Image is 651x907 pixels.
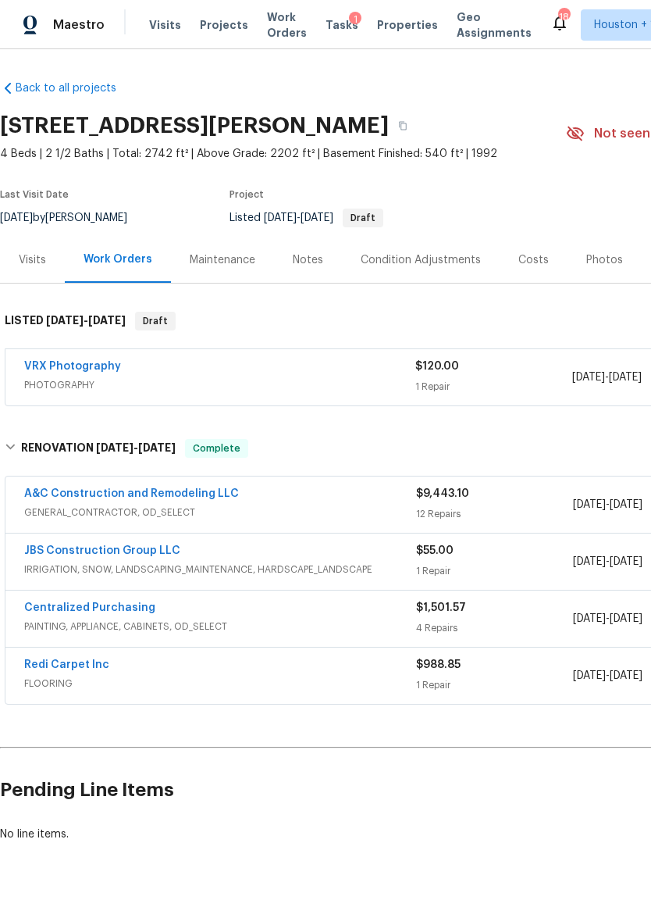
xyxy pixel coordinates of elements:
[229,190,264,199] span: Project
[572,370,642,385] span: -
[518,252,549,268] div: Costs
[149,17,181,33] span: Visits
[609,372,642,383] span: [DATE]
[137,313,174,329] span: Draft
[416,677,573,693] div: 1 Repair
[264,212,333,223] span: -
[24,505,416,520] span: GENERAL_CONTRACTOR, OD_SELECT
[573,499,606,510] span: [DATE]
[416,602,466,613] span: $1,501.57
[572,372,605,383] span: [DATE]
[24,562,416,577] span: IRRIGATION, SNOW, LANDSCAPING_MAINTENANCE, HARDSCAPE_LANDSCAPE
[24,676,416,691] span: FLOORING
[610,499,642,510] span: [DATE]
[264,212,297,223] span: [DATE]
[415,379,571,395] div: 1 Repair
[573,497,642,512] span: -
[138,442,176,453] span: [DATE]
[457,9,532,41] span: Geo Assignments
[610,556,642,567] span: [DATE]
[416,506,573,522] div: 12 Repairs
[361,252,481,268] div: Condition Adjustments
[96,442,176,453] span: -
[573,613,606,624] span: [DATE]
[96,442,133,453] span: [DATE]
[21,439,176,458] h6: RENOVATION
[24,488,239,499] a: A&C Construction and Remodeling LLC
[558,9,569,25] div: 18
[377,17,438,33] span: Properties
[46,315,126,326] span: -
[24,545,180,556] a: JBS Construction Group LLC
[46,315,84,326] span: [DATE]
[344,213,382,223] span: Draft
[5,312,126,330] h6: LISTED
[53,17,105,33] span: Maestro
[24,361,121,372] a: VRX Photography
[573,611,642,627] span: -
[24,619,416,634] span: PAINTING, APPLIANCE, CABINETS, OD_SELECT
[229,212,383,223] span: Listed
[301,212,333,223] span: [DATE]
[349,12,361,27] div: 1
[293,252,323,268] div: Notes
[200,17,248,33] span: Projects
[190,252,255,268] div: Maintenance
[610,670,642,681] span: [DATE]
[573,556,606,567] span: [DATE]
[24,659,109,670] a: Redi Carpet Inc
[187,441,247,456] span: Complete
[416,545,454,556] span: $55.00
[416,620,573,636] div: 4 Repairs
[573,554,642,570] span: -
[416,563,573,579] div: 1 Repair
[610,613,642,624] span: [DATE]
[416,488,469,499] span: $9,443.10
[84,252,152,267] div: Work Orders
[573,670,606,681] span: [DATE]
[573,668,642,684] span: -
[325,20,358,30] span: Tasks
[415,361,459,372] span: $120.00
[24,602,155,613] a: Centralized Purchasing
[88,315,126,326] span: [DATE]
[267,9,307,41] span: Work Orders
[416,659,461,670] span: $988.85
[586,252,623,268] div: Photos
[19,252,46,268] div: Visits
[389,112,417,140] button: Copy Address
[24,377,415,393] span: PHOTOGRAPHY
